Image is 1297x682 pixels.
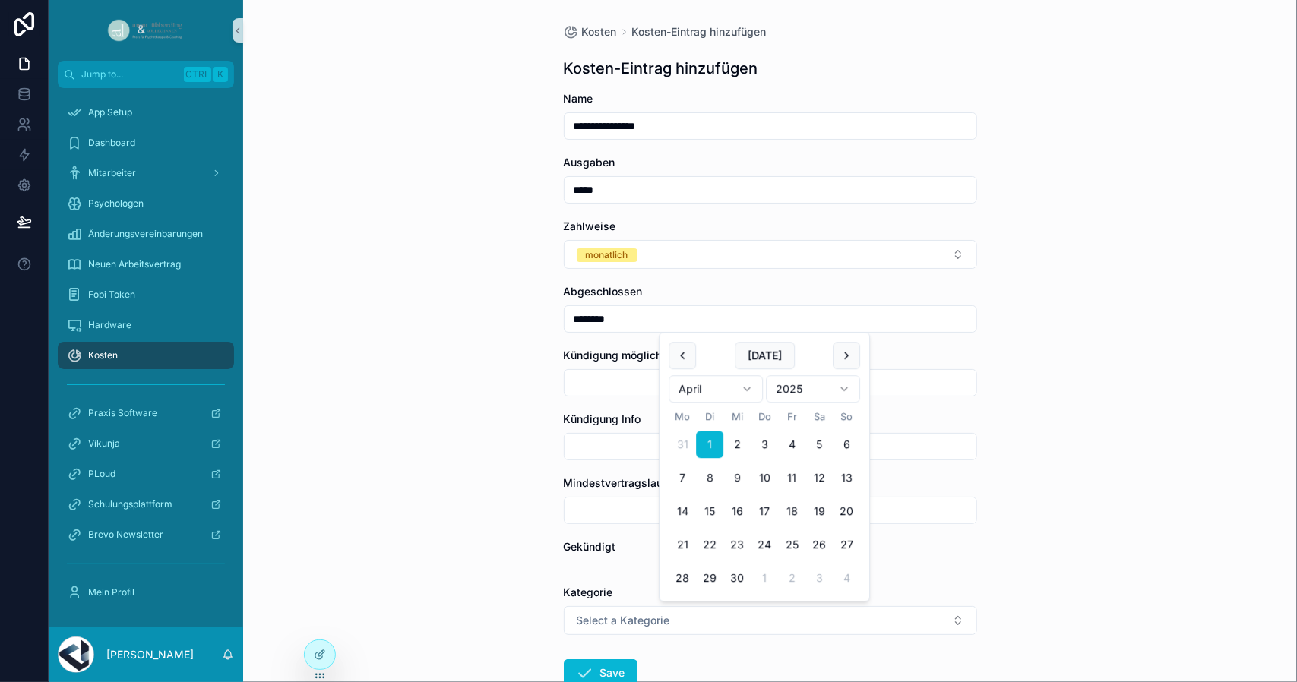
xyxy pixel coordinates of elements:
[564,92,593,105] span: Name
[833,498,860,526] button: Sonntag, 20. April 2025
[58,281,234,308] a: Fobi Token
[58,521,234,548] a: Brevo Newsletter
[564,349,663,362] span: Kündigung möglich
[696,565,723,592] button: Dienstag, 29. April 2025
[88,529,163,541] span: Brevo Newsletter
[564,285,643,298] span: Abgeschlossen
[751,409,778,425] th: Donnerstag
[58,99,234,126] a: App Setup
[58,220,234,248] a: Änderungsvereinbarungen
[751,431,778,459] button: Donnerstag, 3. April 2025
[58,342,234,369] a: Kosten
[751,498,778,526] button: Donnerstag, 17. April 2025
[723,409,751,425] th: Mittwoch
[88,349,118,362] span: Kosten
[778,565,805,592] button: Freitag, 2. Mai 2025
[58,311,234,339] a: Hardware
[586,248,628,262] div: monatlich
[58,430,234,457] a: Vikunja
[564,219,616,232] span: Zahlweise
[669,498,696,526] button: Montag, 14. April 2025
[735,342,795,369] button: [DATE]
[723,465,751,492] button: Mittwoch, 9. April 2025
[58,399,234,427] a: Praxis Software
[805,465,833,492] button: Samstag, 12. April 2025
[88,197,144,210] span: Psychologen
[696,465,723,492] button: Dienstag, 8. April 2025
[564,606,977,635] button: Select Button
[723,498,751,526] button: Mittwoch, 16. April 2025
[805,431,833,459] button: Samstag, 5. April 2025
[805,498,833,526] button: Samstag, 19. April 2025
[669,565,696,592] button: Montag, 28. April 2025
[58,460,234,488] a: PLoud
[106,647,194,662] p: [PERSON_NAME]
[106,18,185,43] img: App logo
[88,586,134,598] span: Mein Profil
[49,88,243,626] div: scrollable content
[805,532,833,559] button: Samstag, 26. April 2025
[564,586,613,598] span: Kategorie
[58,579,234,606] a: Mein Profil
[88,407,157,419] span: Praxis Software
[833,431,860,459] button: Sonntag, 6. April 2025
[88,228,203,240] span: Änderungsvereinbarungen
[696,431,723,459] button: Dienstag, 1. April 2025, selected
[88,137,135,149] span: Dashboard
[723,431,751,459] button: Mittwoch, 2. April 2025
[564,24,617,39] a: Kosten
[58,129,234,156] a: Dashboard
[669,431,696,459] button: Montag, 31. März 2025
[833,565,860,592] button: Sonntag, 4. Mai 2025
[669,409,860,592] table: April 2025
[778,431,805,459] button: Freitag, 4. April 2025
[696,409,723,425] th: Dienstag
[88,437,120,450] span: Vikunja
[88,498,172,510] span: Schulungsplattform
[833,532,860,559] button: Sonntag, 27. April 2025
[669,409,696,425] th: Montag
[88,319,131,331] span: Hardware
[88,289,135,301] span: Fobi Token
[564,58,758,79] h1: Kosten-Eintrag hinzufügen
[751,465,778,492] button: Donnerstag, 10. April 2025
[632,24,767,39] a: Kosten-Eintrag hinzufügen
[778,498,805,526] button: Freitag, 18. April 2025
[58,491,234,518] a: Schulungsplattform
[723,532,751,559] button: Mittwoch, 23. April 2025
[778,465,805,492] button: Freitag, 11. April 2025
[88,167,136,179] span: Mitarbeiter
[723,565,751,592] button: Mittwoch, 30. April 2025
[58,61,234,88] button: Jump to...CtrlK
[564,240,977,269] button: Select Button
[696,532,723,559] button: Dienstag, 22. April 2025
[669,465,696,492] button: Montag, 7. April 2025
[582,24,617,39] span: Kosten
[564,476,686,489] span: Mindestvertragslaufzeit
[88,468,115,480] span: PLoud
[833,465,860,492] button: Sonntag, 13. April 2025
[696,498,723,526] button: Dienstag, 15. April 2025
[751,565,778,592] button: Donnerstag, 1. Mai 2025
[564,156,615,169] span: Ausgaben
[577,613,670,628] span: Select a Kategorie
[88,258,181,270] span: Neuen Arbeitsvertrag
[58,190,234,217] a: Psychologen
[214,68,226,81] span: K
[778,532,805,559] button: Freitag, 25. April 2025
[669,532,696,559] button: Montag, 21. April 2025
[88,106,132,118] span: App Setup
[564,412,641,425] span: Kündigung Info
[564,540,616,553] span: Gekündigt
[833,409,860,425] th: Sonntag
[58,251,234,278] a: Neuen Arbeitsvertrag
[751,532,778,559] button: Donnerstag, 24. April 2025
[805,565,833,592] button: Samstag, 3. Mai 2025
[58,159,234,187] a: Mitarbeiter
[778,409,805,425] th: Freitag
[805,409,833,425] th: Samstag
[184,67,211,82] span: Ctrl
[81,68,178,81] span: Jump to...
